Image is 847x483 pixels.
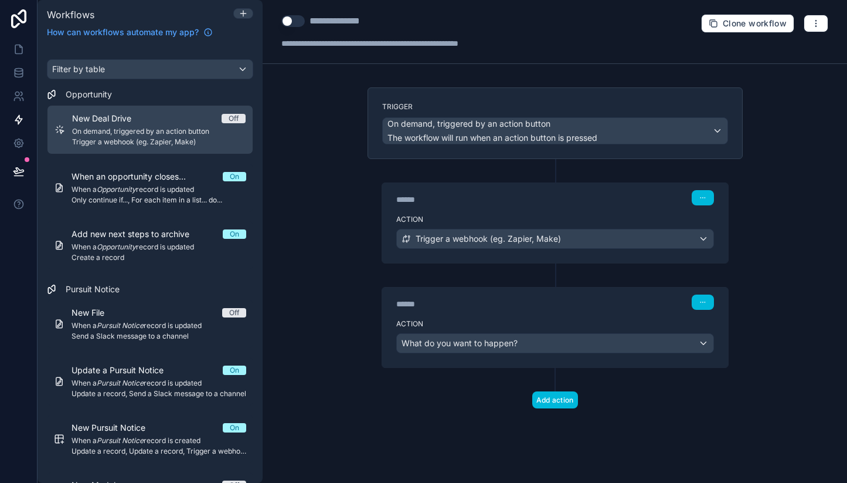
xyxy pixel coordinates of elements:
button: What do you want to happen? [396,333,714,353]
a: How can workflows automate my app? [42,26,217,38]
span: The workflow will run when an action button is pressed [387,133,597,143]
span: What do you want to happen? [402,338,518,348]
label: Action [396,215,714,224]
button: Add action [532,391,578,408]
span: Clone workflow [723,18,787,29]
label: Action [396,319,714,329]
button: Clone workflow [701,14,794,33]
span: On demand, triggered by an action button [387,118,550,130]
label: Trigger [382,102,728,112]
span: Trigger a webhook (eg. Zapier, Make) [416,233,561,245]
button: On demand, triggered by an action buttonThe workflow will run when an action button is pressed [382,117,728,144]
button: Trigger a webhook (eg. Zapier, Make) [396,229,714,249]
span: How can workflows automate my app? [47,26,199,38]
span: Workflows [47,9,94,21]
